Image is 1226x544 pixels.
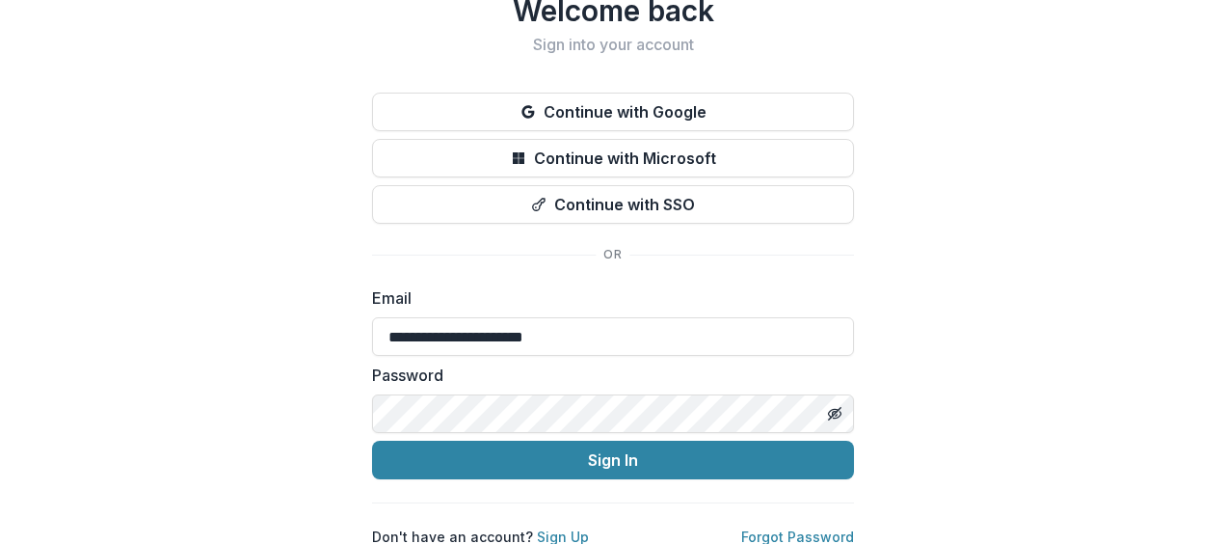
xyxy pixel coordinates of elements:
button: Sign In [372,441,854,479]
label: Email [372,286,842,310]
button: Continue with Google [372,93,854,131]
button: Continue with SSO [372,185,854,224]
h2: Sign into your account [372,36,854,54]
button: Toggle password visibility [819,398,850,429]
label: Password [372,364,842,387]
button: Continue with Microsoft [372,139,854,177]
